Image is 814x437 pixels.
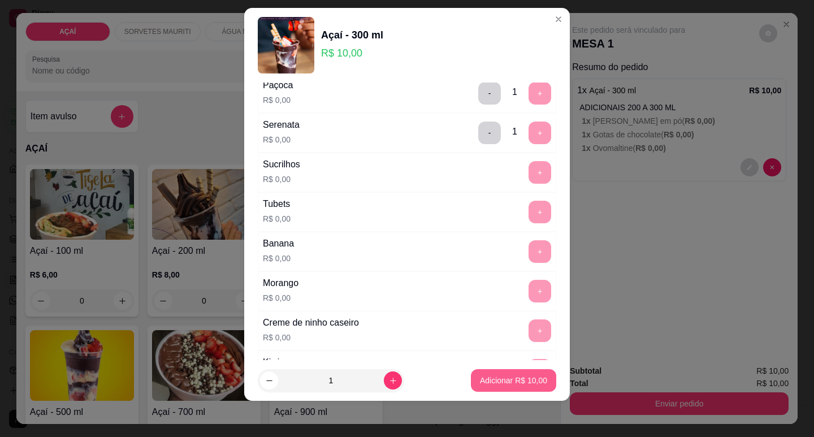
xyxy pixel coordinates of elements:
button: decrease-product-quantity [260,371,278,390]
div: Morango [263,276,298,290]
div: Açaí - 300 ml [321,27,383,43]
p: R$ 0,00 [263,94,293,106]
img: product-image [258,17,314,73]
div: Banana [263,237,294,250]
p: R$ 10,00 [321,45,383,61]
button: increase-product-quantity [384,371,402,390]
p: R$ 0,00 [263,292,298,304]
div: Tubets [263,197,291,211]
p: R$ 0,00 [263,213,291,224]
button: delete [478,122,501,144]
p: R$ 0,00 [263,174,300,185]
div: Creme de ninho caseiro [263,316,359,330]
button: delete [478,82,501,105]
button: Close [549,10,568,28]
div: Sucrilhos [263,158,300,171]
p: Adicionar R$ 10,00 [480,375,547,386]
div: 1 [512,125,517,139]
div: Kiwi [263,356,291,369]
button: Adicionar R$ 10,00 [471,369,556,392]
p: R$ 0,00 [263,134,300,145]
div: 1 [512,85,517,99]
div: Serenata [263,118,300,132]
p: R$ 0,00 [263,332,359,343]
p: R$ 0,00 [263,253,294,264]
div: Paçoca [263,79,293,92]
